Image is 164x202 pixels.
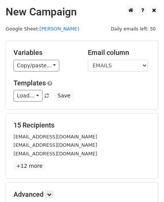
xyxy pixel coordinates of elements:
a: +12 more [14,161,45,171]
a: Daily emails left: 50 [108,26,158,32]
a: Copy/paste... [14,60,59,71]
iframe: Chat Widget [126,166,164,202]
span: Daily emails left: 50 [108,25,158,33]
h5: 15 Recipients [14,121,150,129]
small: [EMAIL_ADDRESS][DOMAIN_NAME] [14,142,97,148]
h5: Variables [14,49,77,57]
a: Load... [14,90,42,102]
h2: New Campaign [6,6,158,18]
small: Google Sheet: [6,26,79,32]
small: [EMAIL_ADDRESS][DOMAIN_NAME] [14,151,97,156]
a: [PERSON_NAME] [39,26,79,32]
h5: Email column [88,49,151,57]
a: Templates [14,79,46,87]
button: Save [54,90,74,102]
small: [EMAIL_ADDRESS][DOMAIN_NAME] [14,134,97,140]
h5: Advanced [14,190,150,199]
